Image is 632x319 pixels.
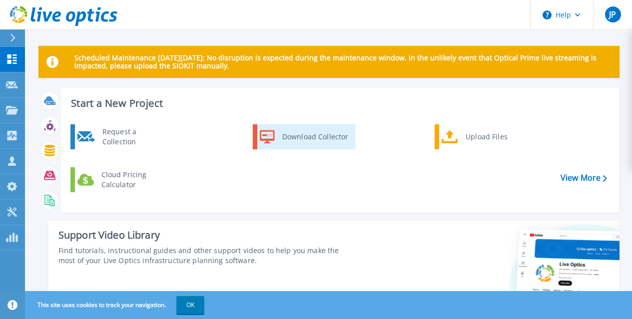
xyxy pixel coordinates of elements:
[58,229,355,242] div: Support Video Library
[71,98,607,109] h3: Start a New Project
[277,127,353,147] div: Download Collector
[70,167,173,192] a: Cloud Pricing Calculator
[70,124,173,149] a: Request a Collection
[58,246,355,266] div: Find tutorials, instructional guides and other support videos to help you make the most of your L...
[176,296,204,314] button: OK
[435,124,537,149] a: Upload Files
[609,10,616,18] span: JP
[461,127,535,147] div: Upload Files
[27,296,204,314] span: This site uses cookies to track your navigation.
[97,127,170,147] div: Request a Collection
[96,170,170,190] div: Cloud Pricing Calculator
[561,173,607,183] a: View More
[74,54,612,70] p: Scheduled Maintenance [DATE][DATE]: No disruption is expected during the maintenance window. In t...
[253,124,355,149] a: Download Collector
